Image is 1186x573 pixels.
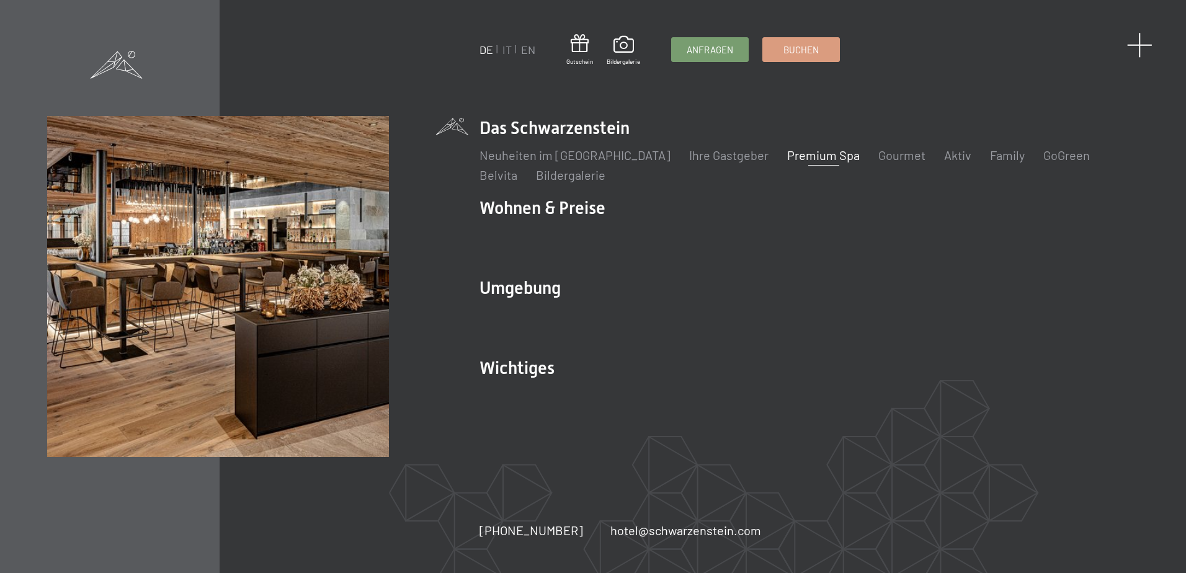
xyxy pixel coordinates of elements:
a: Gutschein [566,34,593,66]
span: Bildergalerie [607,57,640,66]
a: Neuheiten im [GEOGRAPHIC_DATA] [479,148,671,162]
span: Gutschein [566,57,593,66]
a: Belvita [479,167,517,182]
span: [PHONE_NUMBER] [479,523,583,538]
a: Premium Spa [787,148,860,162]
a: Anfragen [672,38,748,61]
a: Buchen [763,38,839,61]
a: Bildergalerie [607,36,640,66]
a: Ihre Gastgeber [689,148,769,162]
a: GoGreen [1043,148,1090,162]
span: Anfragen [687,43,733,56]
a: Aktiv [944,148,971,162]
a: DE [479,43,493,56]
a: IT [502,43,512,56]
a: EN [521,43,535,56]
a: Gourmet [878,148,925,162]
span: Buchen [783,43,819,56]
a: Bildergalerie [536,167,605,182]
a: [PHONE_NUMBER] [479,522,583,539]
a: hotel@schwarzenstein.com [610,522,761,539]
a: Family [990,148,1025,162]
